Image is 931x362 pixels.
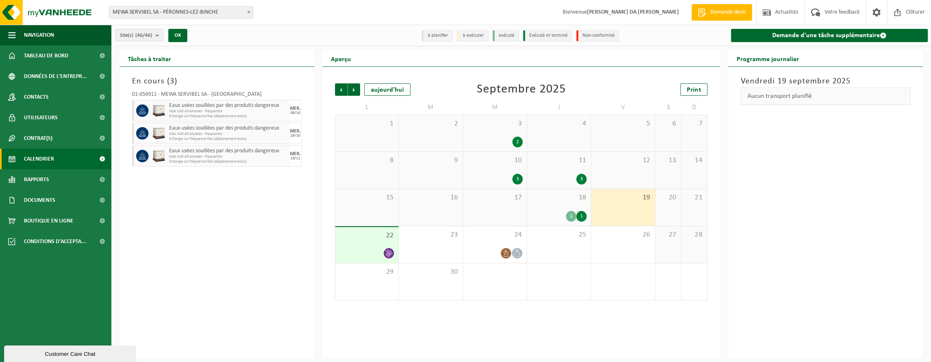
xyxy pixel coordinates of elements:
span: 2 [403,119,458,128]
span: 7 [686,119,703,128]
span: 5 [595,119,651,128]
span: 18 [531,193,587,202]
div: 3 [576,174,587,185]
span: 11 [531,156,587,165]
div: Septembre 2025 [477,83,566,96]
span: 3 [170,77,174,85]
span: Conditions d'accepta... [24,231,86,252]
li: à planifier [422,30,453,41]
div: Aucun transport planifié [740,88,910,105]
span: Utilisateurs [24,107,58,128]
button: OK [168,29,187,42]
li: à exécuter [457,30,488,41]
span: Précédent [335,83,347,96]
span: 23 [403,230,458,239]
span: Boutique en ligne [24,211,73,231]
iframe: chat widget [4,344,138,362]
span: MEWA SERVIBEL SA - PÉRONNES-LEZ-BINCHE [109,7,253,18]
span: Calendrier [24,149,54,169]
div: MER. [290,151,301,156]
span: Données de l'entrepr... [24,66,87,87]
span: 22 [339,231,394,240]
li: Exécuté et terminé [523,30,572,41]
div: 19/11 [290,156,300,161]
span: 24 [467,230,523,239]
img: PB-IC-1000-HPE-00-01 [153,127,165,140]
span: Eaux usées souillées par des produits dangereux [169,148,288,154]
h3: En cours ( ) [132,75,302,88]
span: 1 [339,119,394,128]
span: Rapports [24,169,49,190]
span: Tableau de bord [24,45,68,66]
span: 6 [660,119,677,128]
a: Print [680,83,707,96]
td: S [655,100,681,115]
span: Eaux usées souillées par des produits dangereux [169,125,288,132]
div: 3 [512,174,523,185]
div: 08/10 [290,111,300,115]
span: 27 [660,230,677,239]
span: 12 [595,156,651,165]
span: 21 [686,193,703,202]
td: D [681,100,707,115]
h2: Tâches à traiter [120,50,179,66]
span: 9 [403,156,458,165]
span: 16 [403,193,458,202]
span: 15 [339,193,394,202]
span: Echange sur fréquence fixe (déplacement exclu) [169,114,288,119]
span: 13 [660,156,677,165]
div: 29/10 [290,134,300,138]
span: 29 [339,267,394,277]
span: Eaux usées souillées par des produits dangereux [169,102,288,109]
li: Non-conformité [576,30,619,41]
span: 28 [686,230,703,239]
h2: Programme journalier [728,50,807,66]
span: 14 [686,156,703,165]
img: PB-IC-1000-HPE-00-01 [153,104,165,117]
h2: Aperçu [323,50,359,66]
span: MEWA SERVIBEL SA - PÉRONNES-LEZ-BINCHE [109,6,253,19]
span: Documents [24,190,55,211]
strong: [PERSON_NAME] DA [PERSON_NAME] [587,9,679,15]
span: Print [687,87,701,93]
span: Contacts [24,87,49,107]
count: (46/46) [135,33,152,38]
span: Site(s) [120,29,152,42]
td: M [463,100,527,115]
span: 8 [339,156,394,165]
a: Demande devis [691,4,752,21]
span: Demande devis [708,8,748,17]
span: 4 [531,119,587,128]
span: KGA Colli afvalwater - frequentie [169,154,288,159]
span: KGA Colli afvalwater - frequentie [169,109,288,114]
span: 19 [595,193,651,202]
span: Echange sur fréquence fixe (déplacement exclu) [169,137,288,142]
a: Demande d'une tâche supplémentaire [731,29,928,42]
div: MER. [290,129,301,134]
span: 26 [595,230,651,239]
td: J [527,100,591,115]
span: Navigation [24,25,54,45]
div: MER. [290,106,301,111]
li: exécuté [493,30,519,41]
div: 1 [566,211,576,222]
span: 3 [467,119,523,128]
span: Echange sur fréquence fixe (déplacement exclu) [169,159,288,164]
span: 10 [467,156,523,165]
button: Site(s)(46/46) [115,29,163,41]
img: PB-IC-1000-HPE-00-01 [153,150,165,162]
span: KGA Colli afvalwater - frequentie [169,132,288,137]
h3: Vendredi 19 septembre 2025 [740,75,910,88]
span: 17 [467,193,523,202]
span: 20 [660,193,677,202]
div: 1 [576,211,587,222]
span: 30 [403,267,458,277]
td: V [591,100,655,115]
span: Contrat(s) [24,128,52,149]
span: Suivant [348,83,360,96]
div: 01-056911 - MEWA SERVIBEL SA - [GEOGRAPHIC_DATA] [132,92,302,100]
td: M [399,100,463,115]
td: L [335,100,399,115]
div: 2 [512,137,523,147]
